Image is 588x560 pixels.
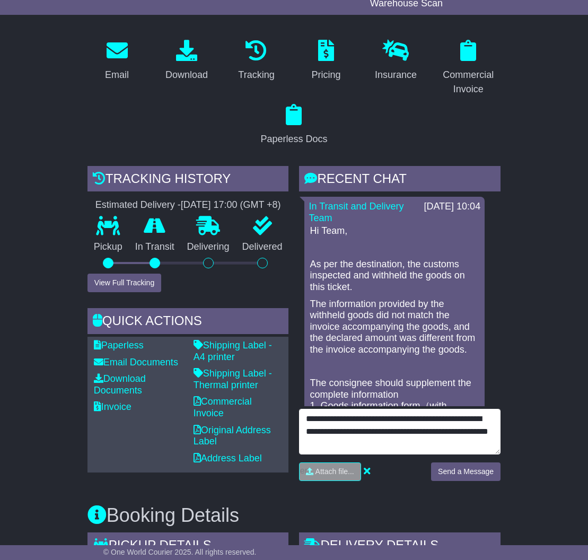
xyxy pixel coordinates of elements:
div: [DATE] 17:00 (GMT +8) [181,199,281,211]
div: Tracking history [87,166,289,195]
p: Pickup [87,241,129,253]
a: Tracking [231,36,281,86]
div: Email [105,68,129,82]
a: Paperless [94,340,144,351]
p: Delivering [181,241,236,253]
div: Paperless Docs [260,132,327,146]
a: Download Documents [94,373,146,396]
span: © One World Courier 2025. All rights reserved. [103,548,257,556]
p: As per the destination, the customs inspected and withheld the goods on this ticket. [310,259,479,293]
a: Shipping Label - A4 printer [194,340,272,362]
a: Invoice [94,401,131,412]
div: [DATE] 10:04 [424,201,480,213]
a: In Transit and Delivery Team [309,201,403,223]
div: Quick Actions [87,308,289,337]
a: Original Address Label [194,425,271,447]
a: Email Documents [94,357,178,367]
a: Address Label [194,453,262,463]
div: Pricing [311,68,340,82]
div: Download [165,68,208,82]
div: Commercial Invoice [443,68,494,97]
button: Send a Message [431,462,501,481]
p: In Transit [129,241,181,253]
h3: Booking Details [87,505,501,526]
a: Download [159,36,215,86]
a: Email [98,36,136,86]
a: Commercial Invoice [436,36,501,100]
p: The information provided by the withheld goods did not match the invoice accompanying the goods, ... [310,299,479,356]
div: RECENT CHAT [299,166,501,195]
p: Hi Team, [310,225,479,237]
button: View Full Tracking [87,274,161,292]
p: Delivered [236,241,289,253]
div: Tracking [238,68,274,82]
a: Paperless Docs [253,100,334,150]
div: Estimated Delivery - [87,199,289,211]
a: Pricing [304,36,347,86]
a: Shipping Label - Thermal printer [194,368,272,390]
a: Commercial Invoice [194,396,252,418]
p: The consignee should supplement the complete information 1. Goods information form（with Chinese v... [310,378,479,527]
a: Insurance [368,36,424,86]
div: Insurance [375,68,417,82]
